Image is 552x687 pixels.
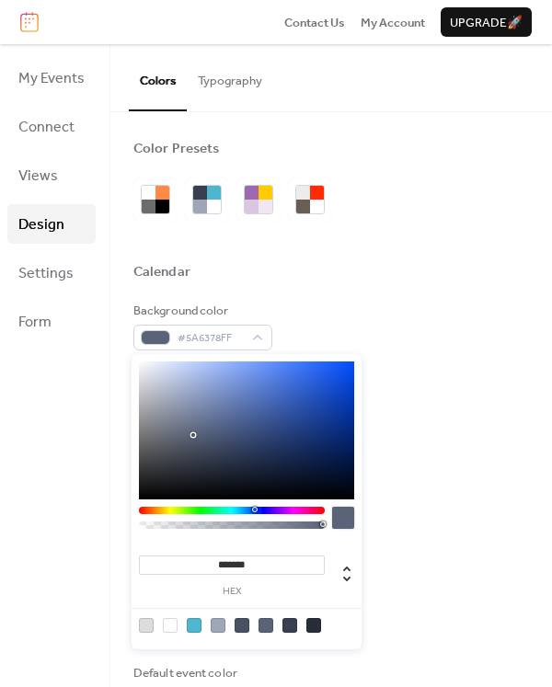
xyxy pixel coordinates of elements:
[259,618,273,633] div: rgb(90, 99, 120)
[7,58,96,97] a: My Events
[282,618,297,633] div: rgb(57, 63, 79)
[361,13,425,31] a: My Account
[450,14,523,32] span: Upgrade 🚀
[133,263,190,281] div: Calendar
[306,618,321,633] div: rgb(41, 45, 57)
[18,162,58,190] span: Views
[18,64,85,93] span: My Events
[211,618,225,633] div: rgb(159, 167, 183)
[133,140,219,158] div: Color Presets
[441,7,532,37] button: Upgrade🚀
[18,308,52,337] span: Form
[139,618,154,633] div: rgb(221, 221, 221)
[7,302,96,341] a: Form
[139,587,325,597] label: hex
[18,211,64,239] span: Design
[163,618,178,633] div: rgb(255, 255, 255)
[20,12,39,32] img: logo
[129,44,187,110] button: Colors
[361,14,425,32] span: My Account
[7,253,96,292] a: Settings
[187,44,273,109] button: Typography
[7,107,96,146] a: Connect
[7,204,96,244] a: Design
[187,618,201,633] div: rgb(78, 183, 205)
[7,155,96,195] a: Views
[18,259,74,288] span: Settings
[133,302,269,320] div: Background color
[178,329,243,348] span: #5A6378FF
[133,664,269,682] div: Default event color
[284,14,345,32] span: Contact Us
[18,113,75,142] span: Connect
[235,618,249,633] div: rgb(73, 81, 99)
[284,13,345,31] a: Contact Us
